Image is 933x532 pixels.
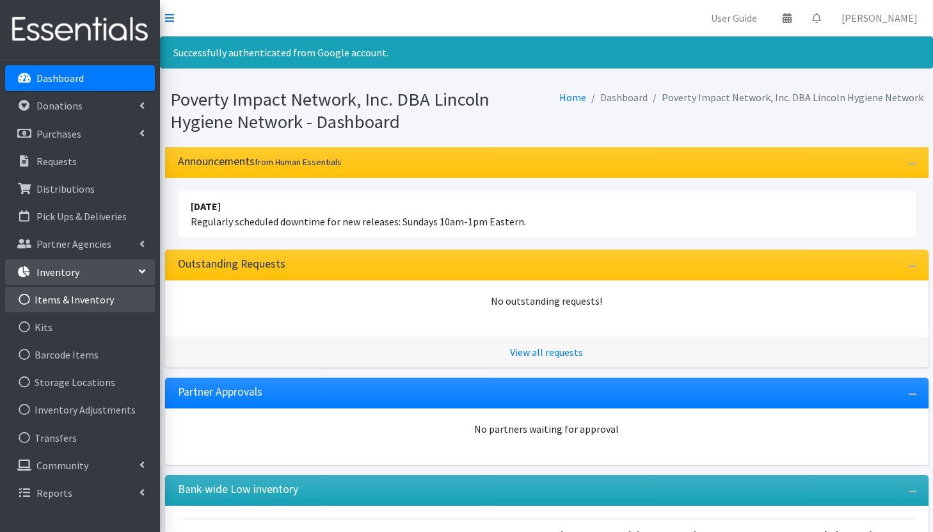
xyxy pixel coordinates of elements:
[36,99,83,112] p: Donations
[36,155,77,168] p: Requests
[5,149,155,174] a: Requests
[648,88,923,107] li: Poverty Impact Network, Inc. DBA Lincoln Hygiene Network
[5,121,155,147] a: Purchases
[36,266,79,278] p: Inventory
[5,397,155,423] a: Inventory Adjustments
[5,342,155,367] a: Barcode Items
[178,257,285,271] h3: Outstanding Requests
[178,155,342,168] h3: Announcements
[5,453,155,478] a: Community
[191,200,221,213] strong: [DATE]
[5,176,155,202] a: Distributions
[586,88,648,107] li: Dashboard
[170,88,542,133] h1: Poverty Impact Network, Inc. DBA Lincoln Hygiene Network - Dashboard
[5,204,155,229] a: Pick Ups & Deliveries
[5,93,155,118] a: Donations
[5,314,155,340] a: Kits
[5,369,155,395] a: Storage Locations
[5,8,155,51] img: HumanEssentials
[36,487,72,499] p: Reports
[5,259,155,285] a: Inventory
[5,287,155,312] a: Items & Inventory
[559,91,586,104] a: Home
[36,182,95,195] p: Distributions
[701,5,767,31] a: User Guide
[178,191,916,237] li: Regularly scheduled downtime for new releases: Sundays 10am-1pm Eastern.
[178,293,916,309] div: No outstanding requests!
[178,385,262,399] h3: Partner Approvals
[255,156,342,168] small: from Human Essentials
[5,231,155,257] a: Partner Agencies
[510,346,583,359] a: View all requests
[5,425,155,451] a: Transfers
[5,65,155,91] a: Dashboard
[178,483,298,496] h3: Bank-wide Low inventory
[36,72,84,85] p: Dashboard
[36,127,81,140] p: Purchases
[178,421,916,437] div: No partners waiting for approval
[36,459,88,472] p: Community
[160,36,933,69] div: Successfully authenticated from Google account.
[36,238,111,250] p: Partner Agencies
[5,480,155,506] a: Reports
[831,5,928,31] a: [PERSON_NAME]
[36,210,127,223] p: Pick Ups & Deliveries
